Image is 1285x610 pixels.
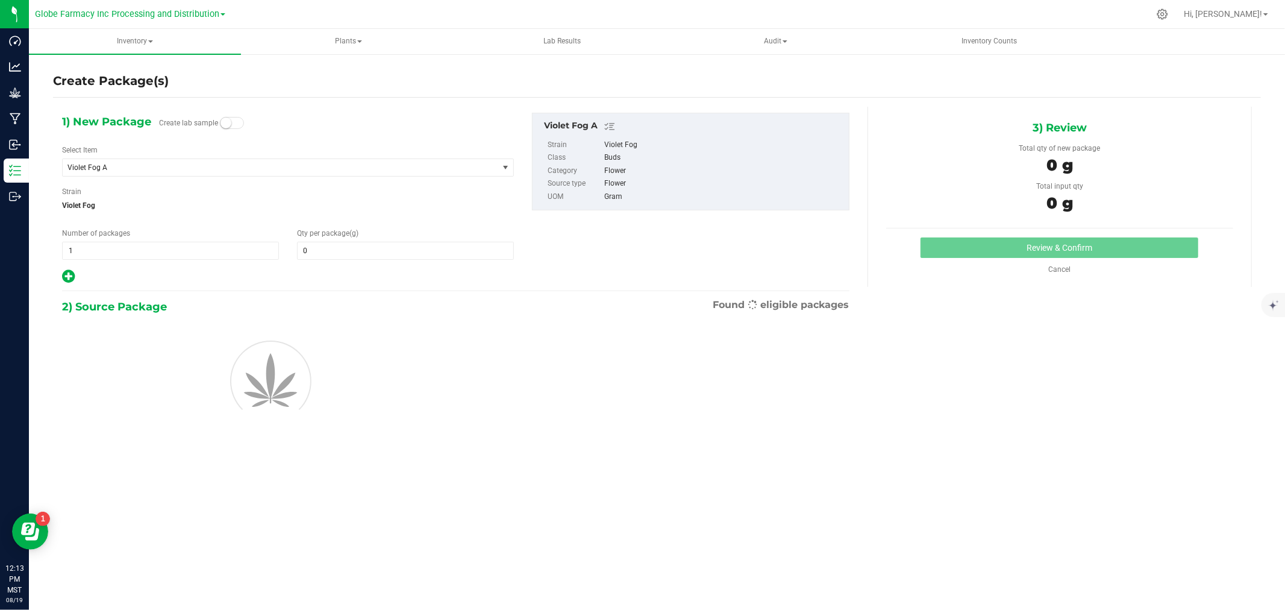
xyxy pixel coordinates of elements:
span: Violet Fog [62,197,514,215]
button: Review & Confirm [921,237,1198,258]
label: Source type [548,177,602,190]
a: Audit [669,29,881,54]
label: Category [548,165,602,178]
div: Manage settings [1155,8,1170,20]
div: Buds [604,151,843,165]
p: 08/19 [5,596,23,605]
span: Add new output [62,275,75,283]
label: Select Item [62,145,98,156]
inline-svg: Dashboard [9,35,21,47]
h4: Create Package(s) [53,72,169,90]
input: 1 [63,242,278,259]
span: Plants [243,30,454,54]
p: 12:13 PM MST [5,563,23,596]
a: Inventory [29,29,241,54]
inline-svg: Manufacturing [9,113,21,125]
span: Violet Fog A [67,163,476,172]
input: 0 [298,242,513,259]
inline-svg: Inbound [9,139,21,151]
span: Globe Farmacy Inc Processing and Distribution [35,9,219,19]
label: Class [548,151,602,165]
span: 2) Source Package [62,298,167,316]
inline-svg: Outbound [9,190,21,203]
a: Lab Results [456,29,668,54]
label: Strain [548,139,602,152]
a: Cancel [1048,265,1071,274]
span: select [498,159,513,176]
iframe: Resource center [12,514,48,550]
label: UOM [548,190,602,204]
div: Flower [604,165,843,178]
span: Qty per package [297,229,358,237]
span: (g) [349,229,358,237]
span: Total input qty [1036,182,1083,190]
span: Number of packages [62,229,130,237]
inline-svg: Analytics [9,61,21,73]
span: Total qty of new package [1019,144,1100,152]
span: 3) Review [1033,119,1087,137]
a: Plants [242,29,454,54]
span: Found eligible packages [713,298,849,312]
div: Flower [604,177,843,190]
span: 0 g [1046,156,1073,175]
span: Audit [670,30,881,54]
inline-svg: Grow [9,87,21,99]
span: Hi, [PERSON_NAME]! [1184,9,1262,19]
div: Violet Fog A [544,119,843,134]
div: Violet Fog [604,139,843,152]
iframe: Resource center unread badge [36,512,50,526]
a: Inventory Counts [883,29,1095,54]
inline-svg: Inventory [9,165,21,177]
span: Inventory Counts [945,36,1033,46]
span: 1) New Package [62,113,151,131]
label: Create lab sample [159,114,218,132]
span: 0 g [1046,193,1073,213]
label: Strain [62,186,81,197]
span: Lab Results [527,36,597,46]
div: Gram [604,190,843,204]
